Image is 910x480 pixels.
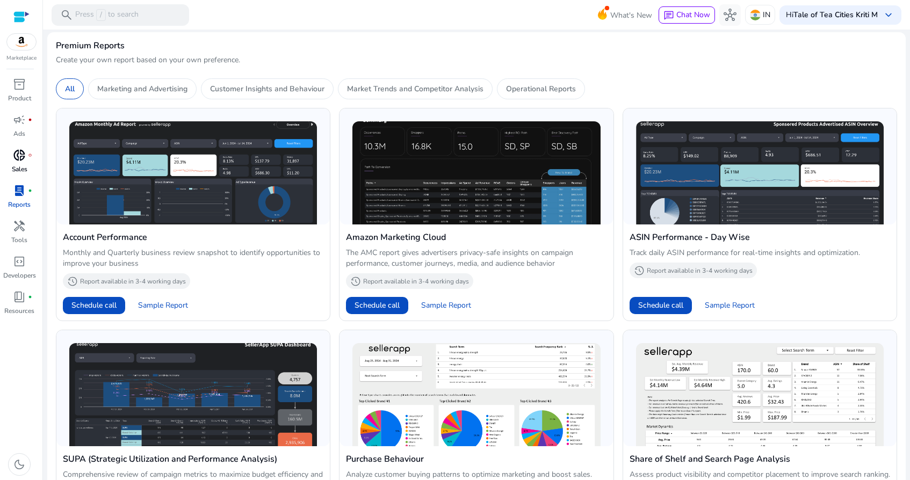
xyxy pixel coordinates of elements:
p: Assess product visibility and competitor placement to improve search ranking. [630,469,890,480]
span: chat [663,10,674,21]
span: Schedule call [71,300,117,311]
p: All [65,83,75,94]
span: Sample Report [421,300,471,311]
button: Sample Report [413,297,480,314]
p: Tools [11,235,27,245]
span: campaign [13,113,26,126]
button: Schedule call [346,297,408,314]
b: Tale of Tea Cities Kriti M [793,10,878,20]
span: hub [724,9,736,21]
img: website_grey.svg [17,28,26,37]
span: Schedule call [638,300,683,311]
p: Press to search [75,9,139,21]
span: Chat Now [676,10,710,20]
span: donut_small [13,149,26,162]
button: Sample Report [696,297,763,314]
p: Report available in 3-4 working days [80,277,186,286]
div: Domain: [DOMAIN_NAME] [28,28,118,37]
p: Operational Reports [506,83,576,94]
span: history_2 [634,265,645,276]
button: hub [719,4,741,26]
h4: Share of Shelf and Search Page Analysis [630,453,890,466]
p: Marketing and Advertising [97,83,187,94]
p: Reports [8,200,31,209]
span: handyman [13,220,26,232]
span: book_4 [13,290,26,303]
span: search [60,9,73,21]
p: Sales [12,164,27,174]
div: v 4.0.25 [30,17,53,26]
p: Market Trends and Competitor Analysis [347,83,483,94]
span: What's New [610,6,652,25]
p: Developers [3,271,36,280]
span: Sample Report [138,300,188,311]
p: Customer Insights and Behaviour [210,83,324,94]
p: Hi [786,11,878,19]
p: Resources [4,306,34,316]
img: tab_keywords_by_traffic_grey.svg [107,68,115,76]
img: amazon.svg [7,34,36,50]
img: logo_orange.svg [17,17,26,26]
p: IN [763,5,770,24]
span: fiber_manual_record [28,188,32,193]
button: chatChat Now [659,6,715,24]
img: in.svg [750,10,761,20]
span: Schedule call [355,300,400,311]
p: Marketplace [6,54,37,62]
span: lab_profile [13,184,26,197]
span: code_blocks [13,255,26,268]
p: Monthly and Quarterly business review snapshot to identify opportunities to improve your business [63,248,323,269]
h4: Premium Reports [56,41,125,51]
button: Sample Report [129,297,197,314]
span: fiber_manual_record [28,295,32,299]
p: Ads [13,129,25,139]
p: Product [8,93,31,103]
p: Create your own report based on your own preference. [56,55,897,66]
span: history_2 [67,276,78,287]
div: Keywords by Traffic [119,69,181,76]
p: Track daily ASIN performance for real-time insights and optimization. [630,248,890,258]
span: fiber_manual_record [28,153,32,157]
div: Domain Overview [41,69,96,76]
h4: Amazon Marketing Cloud [346,231,606,244]
p: Report available in 3-4 working days [363,277,469,286]
span: fiber_manual_record [28,118,32,122]
span: inventory_2 [13,78,26,91]
p: Report available in 3-4 working days [647,266,753,275]
h4: Purchase Behaviour [346,453,606,466]
span: history_2 [350,276,361,287]
span: keyboard_arrow_down [882,9,895,21]
span: dark_mode [13,458,26,471]
span: / [96,9,106,21]
p: The AMC report gives advertisers privacy-safe insights on campaign performance, customer journeys... [346,248,606,269]
h4: Account Performance [63,231,323,244]
p: Analyze customer buying patterns to optimize marketing and boost sales. [346,469,606,480]
img: tab_domain_overview_orange.svg [29,68,38,76]
button: Schedule call [630,297,692,314]
span: Sample Report [705,300,755,311]
h4: SUPA (Strategic Utilization and Performance Analysis) [63,453,323,466]
button: Schedule call [63,297,125,314]
h4: ASIN Performance - Day Wise [630,231,890,244]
